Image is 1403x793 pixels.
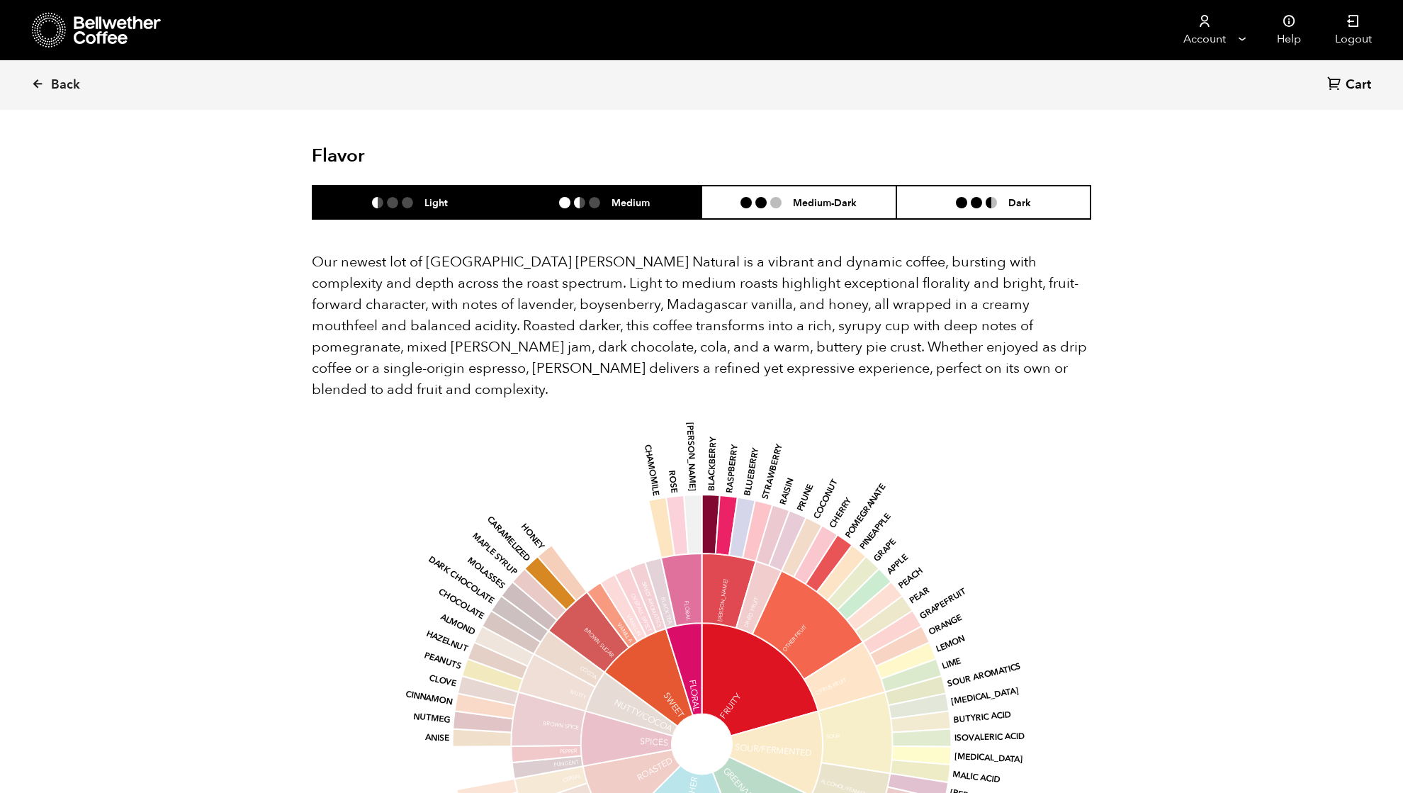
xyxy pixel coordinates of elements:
[312,145,572,167] h2: Flavor
[312,252,1091,400] p: Our newest lot of [GEOGRAPHIC_DATA] [PERSON_NAME] Natural is a vibrant and dynamic coffee, bursti...
[612,196,650,208] h6: Medium
[1327,76,1375,95] a: Cart
[424,196,448,208] h6: Light
[793,196,857,208] h6: Medium-Dark
[51,77,80,94] span: Back
[1346,77,1371,94] span: Cart
[1008,196,1031,208] h6: Dark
